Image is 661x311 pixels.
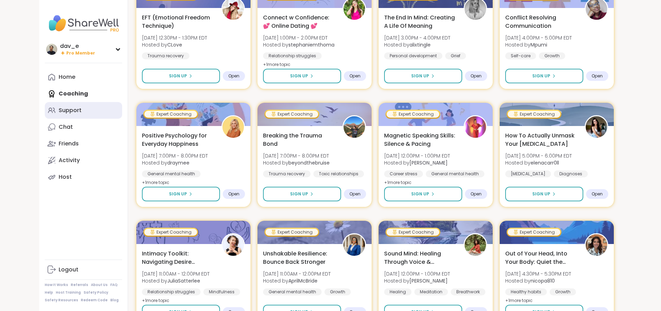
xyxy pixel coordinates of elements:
[142,288,201,295] div: Relationship struggles
[426,170,484,177] div: General mental health
[59,140,79,148] div: Friends
[505,288,547,295] div: Healthy habits
[349,191,361,197] span: Open
[228,73,239,79] span: Open
[263,288,322,295] div: General mental health
[349,73,361,79] span: Open
[384,132,456,148] span: Magnetic Speaking Skills: Silence & Pacing
[167,277,200,284] b: JuliaSatterlee
[384,288,412,295] div: Healing
[142,41,207,48] span: Hosted by
[167,41,182,48] b: CLove
[387,229,439,236] div: Expert Coaching
[142,34,207,41] span: [DATE] 12:30PM - 1:30PM EDT
[539,52,565,59] div: Growth
[45,102,122,119] a: Support
[384,52,442,59] div: Personal development
[263,41,334,48] span: Hosted by
[45,261,122,278] a: Logout
[505,270,571,277] span: [DATE] 4:30PM - 5:30PM EDT
[592,73,603,79] span: Open
[169,191,187,197] span: Sign Up
[169,73,187,79] span: Sign Up
[384,170,423,177] div: Career stress
[263,152,330,159] span: [DATE] 7:00PM - 8:00PM EDT
[384,187,462,201] button: Sign Up
[505,170,551,177] div: [MEDICAL_DATA]
[263,277,331,284] span: Hosted by
[505,277,571,284] span: Hosted by
[384,152,450,159] span: [DATE] 12:00PM - 1:00PM EDT
[265,111,318,118] div: Expert Coaching
[531,277,555,284] b: nicopa810
[66,50,95,56] span: Pro Member
[471,73,482,79] span: Open
[265,229,318,236] div: Expert Coaching
[84,290,108,295] a: Safety Policy
[144,111,197,118] div: Expert Coaching
[71,283,88,287] a: Referrals
[91,283,108,287] a: About Us
[142,14,214,30] span: EFT (Emotional Freedom Technique)
[167,159,189,166] b: draymee
[59,123,73,131] div: Chat
[45,119,122,135] a: Chat
[45,283,68,287] a: How It Works
[409,41,431,48] b: alixtingle
[290,73,308,79] span: Sign Up
[384,250,456,266] span: Sound Mind: Healing Through Voice & Vibration
[45,169,122,185] a: Host
[344,116,365,138] img: beyondthebruise
[550,288,576,295] div: Growth
[505,14,577,30] span: Conflict Resolving Communication
[532,191,550,197] span: Sign Up
[384,34,450,41] span: [DATE] 3:00PM - 4:00PM EDT
[59,107,82,114] div: Support
[554,170,588,177] div: Diagnoses
[60,42,95,50] div: dav_e
[142,52,189,59] div: Trauma recovery
[505,152,572,159] span: [DATE] 5:00PM - 6:00PM EDT
[142,270,210,277] span: [DATE] 11:00AM - 12:00PM EDT
[532,73,550,79] span: Sign Up
[263,270,331,277] span: [DATE] 11:00AM - 12:00PM EDT
[222,234,244,256] img: JuliaSatterlee
[45,69,122,85] a: Home
[505,41,572,48] span: Hosted by
[203,288,240,295] div: Mindfulness
[344,234,365,256] img: AprilMcBride
[505,250,577,266] span: Out of Your Head, Into Your Body: Quiet the Mind
[531,159,559,166] b: elenacarr0ll
[505,34,572,41] span: [DATE] 4:00PM - 5:00PM EDT
[586,234,607,256] img: nicopa810
[288,159,330,166] b: beyondthebruise
[263,132,335,148] span: Breaking the Trauma Bond
[384,159,450,166] span: Hosted by
[263,250,335,266] span: Unshakable Resilience: Bounce Back Stronger
[586,116,607,138] img: elenacarr0ll
[465,116,486,138] img: Lisa_LaCroix
[263,170,311,177] div: Trauma recovery
[110,283,118,287] a: FAQ
[313,170,364,177] div: Toxic relationships
[59,266,78,274] div: Logout
[384,41,450,48] span: Hosted by
[45,290,53,295] a: Help
[384,277,450,284] span: Hosted by
[222,116,244,138] img: draymee
[465,234,486,256] img: Joana_Ayala
[56,290,81,295] a: Host Training
[144,229,197,236] div: Expert Coaching
[59,73,75,81] div: Home
[46,44,57,55] img: dav_e
[142,69,220,83] button: Sign Up
[505,69,583,83] button: Sign Up
[142,187,220,201] button: Sign Up
[110,298,119,303] a: Blog
[45,298,78,303] a: Safety Resources
[45,11,122,35] img: ShareWell Nav Logo
[59,173,72,181] div: Host
[471,191,482,197] span: Open
[263,34,334,41] span: [DATE] 1:00PM - 2:00PM EDT
[508,111,560,118] div: Expert Coaching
